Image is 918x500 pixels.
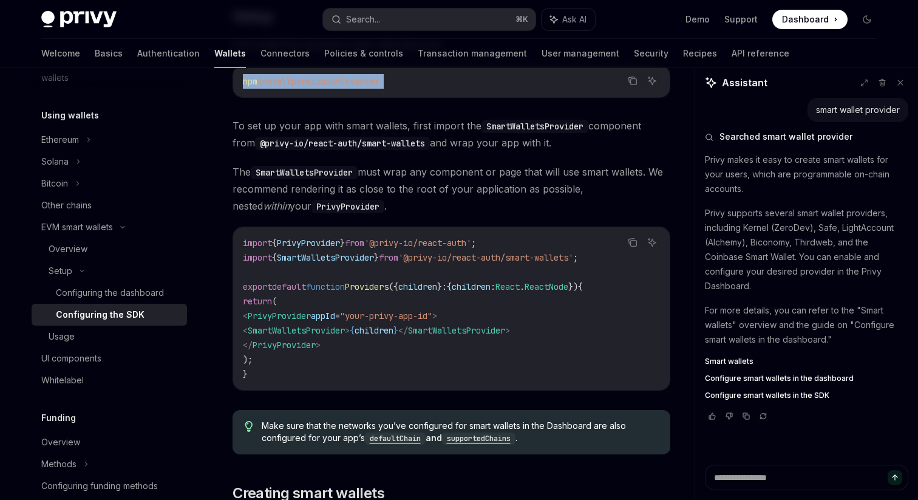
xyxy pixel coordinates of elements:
span: from [379,252,398,263]
span: appId [311,310,335,321]
span: viem [359,76,379,87]
div: Overview [41,435,80,450]
a: Basics [95,39,123,68]
span: npm [243,76,257,87]
span: React [495,281,520,292]
span: SmartWalletsProvider [408,325,505,336]
span: . [520,281,525,292]
code: defaultChain [365,433,426,445]
span: } [243,369,248,380]
span: Assistant [722,75,767,90]
span: Searched smart wallet provider [719,131,852,143]
code: SmartWalletsProvider [481,120,588,133]
div: Solana [41,154,69,169]
a: Other chains [32,194,187,216]
code: SmartWalletsProvider [251,166,358,179]
span: children [398,281,437,292]
a: Support [724,13,758,26]
svg: Tip [245,421,253,432]
span: } [437,281,442,292]
span: Smart wallets [705,357,753,366]
span: PrivyProvider [277,238,340,248]
a: Configure smart wallets in the SDK [705,391,908,400]
span: return [243,296,272,307]
span: { [447,281,452,292]
span: default [272,281,306,292]
span: > [432,310,437,321]
span: </ [243,340,253,351]
span: ; [471,238,476,248]
button: Copy the contents from the code block [625,235,641,250]
a: Configuring the dashboard [32,282,187,304]
p: Privy makes it easy to create smart wallets for your users, which are programmable on-chain accou... [705,152,908,196]
span: Ask AI [562,13,586,26]
div: Whitelabel [41,373,84,388]
div: Other chains [41,198,92,213]
img: dark logo [41,11,117,28]
span: SmartWalletsProvider [277,252,374,263]
a: defaultChainandsupportedChains [365,433,515,443]
a: Dashboard [772,10,848,29]
span: To set up your app with smart wallets, first import the component from and wrap your app with it. [233,117,670,151]
span: : [491,281,495,292]
div: smart wallet provider [816,104,900,116]
span: < [243,325,248,336]
div: Methods [41,457,76,471]
a: User management [542,39,619,68]
span: '@privy-io/react-auth' [364,238,471,248]
div: Overview [49,242,87,256]
span: < [243,310,248,321]
div: Search... [346,12,380,27]
span: Configure smart wallets in the dashboard [705,374,854,383]
span: function [306,281,345,292]
div: Configuring the dashboard [56,286,164,300]
a: Overview [32,431,187,453]
div: Configuring the SDK [56,307,144,322]
a: Demo [685,13,710,26]
a: Welcome [41,39,80,68]
span: } [393,325,398,336]
span: ⌘ K [515,15,528,24]
span: } [340,238,345,248]
span: PrivyProvider [253,340,316,351]
span: export [243,281,272,292]
a: Smart wallets [705,357,908,366]
span: Dashboard [782,13,829,26]
span: "your-privy-app-id" [340,310,432,321]
a: Configuring the SDK [32,304,187,326]
a: Security [634,39,668,68]
a: Recipes [683,39,717,68]
a: Configure smart wallets in the dashboard [705,374,908,383]
span: { [578,281,583,292]
span: { [350,325,355,336]
span: children [355,325,393,336]
a: UI components [32,348,187,369]
a: Authentication [137,39,200,68]
span: import [243,252,272,263]
span: Configure smart wallets in the SDK [705,391,829,400]
button: Send message [888,470,902,485]
span: '@privy-io/react-auth/smart-wallets' [398,252,573,263]
a: Usage [32,326,187,348]
code: @privy-io/react-auth/smart-wallets [255,137,430,150]
h5: Funding [41,411,76,425]
button: Ask AI [542,9,595,30]
div: Setup [49,264,72,278]
code: PrivyProvider [311,200,384,213]
div: Configuring funding methods [41,479,158,493]
span: ReactNode [525,281,568,292]
span: : [442,281,447,292]
span: The must wrap any component or page that will use smart wallets. We recommend rendering it as clo... [233,163,670,214]
p: Privy supports several smart wallet providers, including Kernel (ZeroDev), Safe, LightAccount (Al... [705,206,908,293]
span: permissionless [291,76,359,87]
span: ( [272,296,277,307]
code: supportedChains [442,433,515,445]
button: Copy the contents from the code block [625,73,641,89]
a: Transaction management [418,39,527,68]
span: PrivyProvider [248,310,311,321]
div: UI components [41,351,101,366]
span: ({ [389,281,398,292]
div: Ethereum [41,132,79,147]
span: > [316,340,321,351]
div: Bitcoin [41,176,68,191]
